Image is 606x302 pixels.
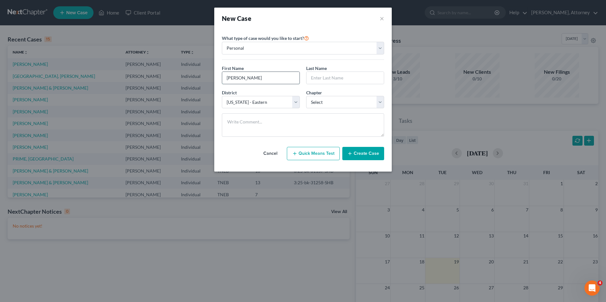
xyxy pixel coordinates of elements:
span: Chapter [306,90,322,95]
button: × [380,14,384,23]
span: Last Name [306,66,327,71]
span: First Name [222,66,244,71]
button: Quick Means Test [287,147,340,160]
span: District [222,90,237,95]
button: Create Case [342,147,384,160]
input: Enter Last Name [306,72,384,84]
strong: New Case [222,15,251,22]
label: What type of case would you like to start? [222,34,309,42]
button: Cancel [256,147,284,160]
span: 4 [597,280,603,286]
input: Enter First Name [222,72,300,84]
iframe: Intercom live chat [584,280,600,296]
